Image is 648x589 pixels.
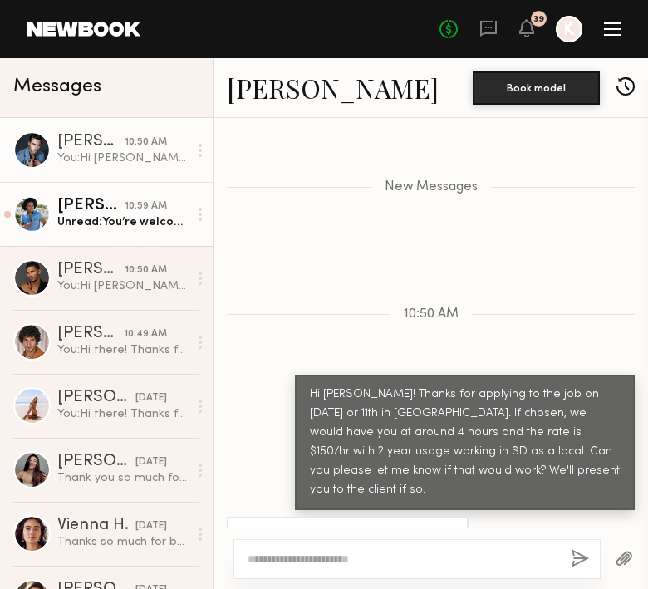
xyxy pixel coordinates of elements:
div: Yes that would work for me thank you [242,528,454,547]
div: 39 [533,15,544,24]
div: Thanks so much for bringing me on! I had a wonderful time working with you and your team last wee... [57,534,188,550]
div: [PERSON_NAME] [57,390,135,406]
div: You: Hi [PERSON_NAME]! Thanks for applying to the job on [DATE] or 11th in [GEOGRAPHIC_DATA]. If ... [57,278,188,294]
button: Book model [473,71,600,105]
div: [DATE] [135,454,167,470]
div: [PERSON_NAME] [57,198,125,214]
span: New Messages [385,180,478,194]
div: Thank you so much for having me [DATE]! Can you please approve my hours so I can get paid? [57,470,188,486]
div: [PERSON_NAME] [57,454,135,470]
div: [PERSON_NAME] [57,134,125,150]
div: 10:59 AM [125,199,167,214]
div: You: Hi [PERSON_NAME]! Thanks for applying to the job on [DATE] or 11th in [GEOGRAPHIC_DATA]. If ... [57,150,188,166]
div: You: Hi there! Thanks for applying to our job in [GEOGRAPHIC_DATA] on [DATE] or 11th, can you con... [57,406,188,422]
div: [DATE] [135,518,167,534]
div: [PERSON_NAME] [57,326,124,342]
span: Messages [13,77,101,96]
div: Vienna H. [57,518,135,534]
div: Unread: You’re welcome—and thank you! [57,214,188,230]
div: 10:50 AM [125,135,167,150]
div: You: Hi there! Thanks for applying to the job on [DATE] or 11th in [GEOGRAPHIC_DATA]. If chosen, ... [57,342,188,358]
div: [PERSON_NAME] [57,262,125,278]
div: 10:49 AM [124,326,167,342]
div: [DATE] [135,390,167,406]
div: Hi [PERSON_NAME]! Thanks for applying to the job on [DATE] or 11th in [GEOGRAPHIC_DATA]. If chose... [310,385,620,500]
div: 10:50 AM [125,263,167,278]
a: K [556,16,582,42]
span: 10:50 AM [404,307,459,321]
a: [PERSON_NAME] [227,70,439,106]
a: Book model [473,80,600,94]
